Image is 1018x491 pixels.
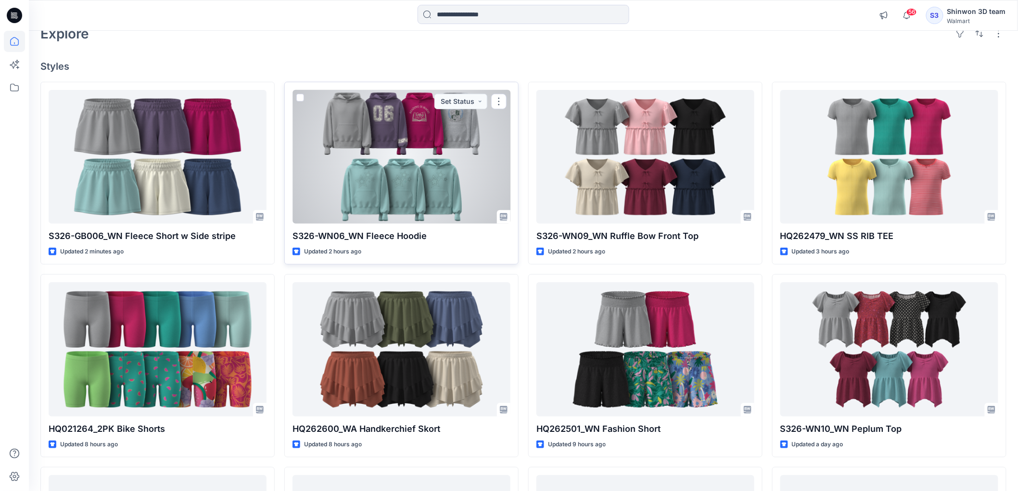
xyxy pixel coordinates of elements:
[792,247,850,257] p: Updated 3 hours ago
[60,440,118,450] p: Updated 8 hours ago
[780,282,998,416] a: S326-WN10_WN Peplum Top
[947,6,1006,17] div: Shinwon 3D team
[536,282,754,416] a: HQ262501_WN Fashion Short
[304,440,362,450] p: Updated 8 hours ago
[780,90,998,224] a: HQ262479_WN SS RIB TEE
[293,229,510,243] p: S326-WN06_WN Fleece Hoodie
[49,90,267,224] a: S326-GB006_WN Fleece Short w Side stripe
[293,422,510,436] p: HQ262600_WA Handkerchief Skort
[780,229,998,243] p: HQ262479_WN SS RIB TEE
[906,8,917,16] span: 56
[536,422,754,436] p: HQ262501_WN Fashion Short
[293,90,510,224] a: S326-WN06_WN Fleece Hoodie
[536,90,754,224] a: S326-WN09_WN Ruffle Bow Front Top
[536,229,754,243] p: S326-WN09_WN Ruffle Bow Front Top
[40,26,89,41] h2: Explore
[49,422,267,436] p: HQ021264_2PK Bike Shorts
[780,422,998,436] p: S326-WN10_WN Peplum Top
[926,7,943,24] div: S3
[49,229,267,243] p: S326-GB006_WN Fleece Short w Side stripe
[304,247,361,257] p: Updated 2 hours ago
[548,440,606,450] p: Updated 9 hours ago
[947,17,1006,25] div: Walmart
[40,61,1006,72] h4: Styles
[49,282,267,416] a: HQ021264_2PK Bike Shorts
[60,247,124,257] p: Updated 2 minutes ago
[792,440,843,450] p: Updated a day ago
[293,282,510,416] a: HQ262600_WA Handkerchief Skort
[548,247,605,257] p: Updated 2 hours ago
